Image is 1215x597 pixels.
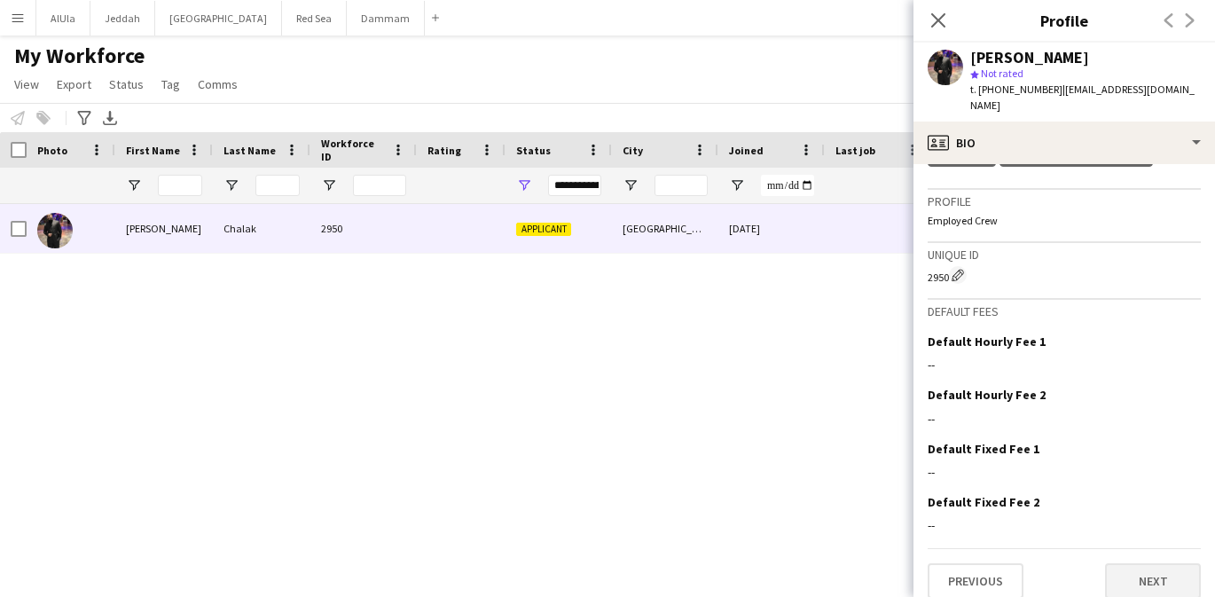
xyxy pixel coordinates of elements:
[516,144,551,157] span: Status
[347,1,425,35] button: Dammam
[50,73,98,96] a: Export
[102,73,151,96] a: Status
[928,193,1201,209] h3: Profile
[928,517,1201,533] div: --
[37,144,67,157] span: Photo
[155,1,282,35] button: [GEOGRAPHIC_DATA]
[928,357,1201,373] div: --
[161,76,180,92] span: Tag
[729,177,745,193] button: Open Filter Menu
[928,464,1201,480] div: --
[14,43,145,69] span: My Workforce
[928,494,1039,510] h3: Default Fixed Fee 2
[970,50,1089,66] div: [PERSON_NAME]
[623,144,643,157] span: City
[928,266,1201,284] div: 2950
[913,122,1215,164] div: Bio
[158,175,202,196] input: First Name Filter Input
[623,177,639,193] button: Open Filter Menu
[427,144,461,157] span: Rating
[928,247,1201,263] h3: Unique ID
[310,204,417,253] div: 2950
[126,144,180,157] span: First Name
[928,441,1039,457] h3: Default Fixed Fee 1
[970,82,1195,112] span: | [EMAIL_ADDRESS][DOMAIN_NAME]
[321,137,385,163] span: Workforce ID
[761,175,814,196] input: Joined Filter Input
[223,177,239,193] button: Open Filter Menu
[353,175,406,196] input: Workforce ID Filter Input
[198,76,238,92] span: Comms
[90,1,155,35] button: Jeddah
[655,175,708,196] input: City Filter Input
[321,177,337,193] button: Open Filter Menu
[57,76,91,92] span: Export
[612,204,718,253] div: [GEOGRAPHIC_DATA]
[255,175,300,196] input: Last Name Filter Input
[126,177,142,193] button: Open Filter Menu
[223,144,276,157] span: Last Name
[835,144,875,157] span: Last job
[213,204,310,253] div: Chalak
[981,67,1023,80] span: Not rated
[154,73,187,96] a: Tag
[36,1,90,35] button: AlUla
[37,213,73,248] img: Zohdi Chalak
[970,82,1062,96] span: t. [PHONE_NUMBER]
[191,73,245,96] a: Comms
[928,334,1046,350] h3: Default Hourly Fee 1
[516,223,571,236] span: Applicant
[913,9,1215,32] h3: Profile
[928,214,1201,227] p: Employed Crew
[109,76,144,92] span: Status
[115,204,213,253] div: [PERSON_NAME]
[516,177,532,193] button: Open Filter Menu
[14,76,39,92] span: View
[74,107,95,129] app-action-btn: Advanced filters
[99,107,121,129] app-action-btn: Export XLSX
[928,303,1201,319] h3: Default fees
[729,144,764,157] span: Joined
[282,1,347,35] button: Red Sea
[928,411,1201,427] div: --
[7,73,46,96] a: View
[718,204,825,253] div: [DATE]
[928,387,1046,403] h3: Default Hourly Fee 2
